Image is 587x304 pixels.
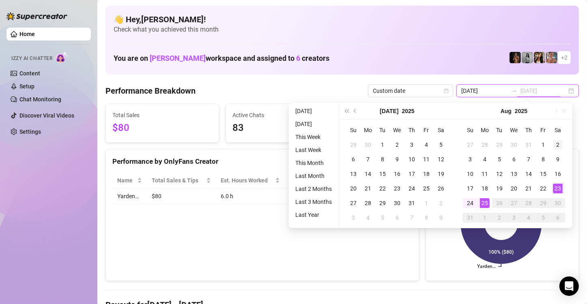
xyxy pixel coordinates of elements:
[480,154,490,164] div: 4
[507,152,521,167] td: 2025-08-06
[407,169,417,179] div: 17
[19,112,74,119] a: Discover Viral Videos
[292,171,335,181] li: Last Month
[492,210,507,225] td: 2025-09-02
[375,167,390,181] td: 2025-07-15
[361,152,375,167] td: 2025-07-07
[392,154,402,164] div: 9
[509,184,519,193] div: 20
[550,123,565,137] th: Sa
[380,103,398,119] button: Choose a month
[378,154,387,164] div: 8
[361,210,375,225] td: 2025-08-04
[392,184,402,193] div: 23
[421,154,431,164] div: 11
[152,176,204,185] span: Total Sales & Tips
[550,210,565,225] td: 2025-09-06
[112,188,147,204] td: Yarden…
[550,181,565,196] td: 2025-08-23
[56,51,68,63] img: AI Chatter
[501,103,512,119] button: Choose a month
[553,213,563,223] div: 6
[375,137,390,152] td: 2025-07-01
[524,198,533,208] div: 28
[392,169,402,179] div: 16
[19,70,40,77] a: Content
[538,213,548,223] div: 5
[292,119,335,129] li: [DATE]
[521,196,536,210] td: 2025-08-28
[114,54,329,63] h1: You are on workspace and assigned to creators
[553,140,563,150] div: 2
[404,210,419,225] td: 2025-08-07
[147,173,215,188] th: Total Sales & Tips
[346,152,361,167] td: 2025-07-06
[538,140,548,150] div: 1
[419,137,434,152] td: 2025-07-04
[522,52,533,63] img: A
[292,106,335,116] li: [DATE]
[495,184,504,193] div: 19
[507,137,521,152] td: 2025-07-30
[232,111,332,120] span: Active Chats
[510,52,521,63] img: the_bohema
[436,154,446,164] div: 12
[348,169,358,179] div: 13
[346,137,361,152] td: 2025-06-29
[419,181,434,196] td: 2025-07-25
[495,154,504,164] div: 5
[404,152,419,167] td: 2025-07-10
[419,152,434,167] td: 2025-07-11
[434,181,448,196] td: 2025-07-26
[536,181,550,196] td: 2025-08-22
[390,196,404,210] td: 2025-07-30
[509,140,519,150] div: 30
[285,173,337,188] th: Sales / Hour
[112,173,147,188] th: Name
[375,210,390,225] td: 2025-08-05
[495,169,504,179] div: 12
[465,213,475,223] div: 31
[147,188,215,204] td: $80
[407,154,417,164] div: 10
[292,197,335,207] li: Last 3 Months
[378,140,387,150] div: 1
[402,103,415,119] button: Choose a year
[434,152,448,167] td: 2025-07-12
[404,137,419,152] td: 2025-07-03
[348,184,358,193] div: 20
[375,181,390,196] td: 2025-07-22
[378,198,387,208] div: 29
[296,54,300,62] span: 6
[480,140,490,150] div: 28
[434,196,448,210] td: 2025-08-02
[407,213,417,223] div: 7
[536,167,550,181] td: 2025-08-15
[378,169,387,179] div: 15
[524,184,533,193] div: 21
[392,198,402,208] div: 30
[480,169,490,179] div: 11
[463,152,477,167] td: 2025-08-03
[112,111,212,120] span: Total Sales
[378,184,387,193] div: 22
[495,213,504,223] div: 2
[421,198,431,208] div: 1
[477,152,492,167] td: 2025-08-04
[463,123,477,137] th: Su
[507,167,521,181] td: 2025-08-13
[480,198,490,208] div: 25
[436,198,446,208] div: 2
[112,120,212,136] span: $80
[511,88,517,94] span: swap-right
[436,140,446,150] div: 5
[480,184,490,193] div: 18
[361,196,375,210] td: 2025-07-28
[419,196,434,210] td: 2025-08-01
[521,152,536,167] td: 2025-08-07
[404,123,419,137] th: Th
[292,210,335,220] li: Last Year
[216,188,285,204] td: 6.0 h
[550,152,565,167] td: 2025-08-09
[524,154,533,164] div: 7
